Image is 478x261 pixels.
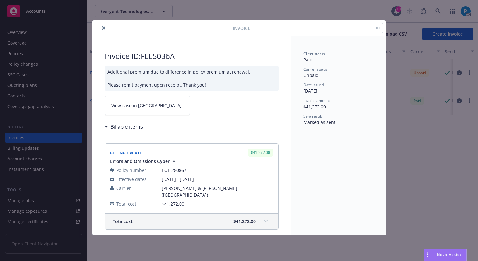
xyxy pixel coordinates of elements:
span: $41,272.00 [303,104,326,110]
span: Nova Assist [437,252,462,257]
div: Additional premium due to difference in policy premium at renewal. Please remit payment upon rece... [105,66,279,91]
span: Sent result [303,114,322,119]
span: Errors and Omissions Cyber [110,158,170,164]
div: $41,272.00 [248,149,273,156]
div: Drag to move [424,249,432,261]
span: Effective dates [116,176,147,183]
span: Total cost [113,218,133,225]
h3: Billable items [110,123,143,131]
span: Date issued [303,82,324,88]
span: Invoice [233,25,250,31]
span: Marked as sent [303,119,335,125]
span: Client status [303,51,325,56]
button: Nova Assist [424,249,467,261]
span: EOL-280867 [162,167,273,173]
button: close [100,24,107,32]
h2: Invoice ID: FEE5036A [105,51,279,61]
span: [DATE] [303,88,317,94]
button: Errors and Omissions Cyber [110,158,177,164]
span: Invoice amount [303,98,330,103]
span: Carrier status [303,67,327,72]
span: Billing Update [110,150,142,156]
span: [PERSON_NAME] & [PERSON_NAME] ([GEOGRAPHIC_DATA]) [162,185,273,198]
div: Totalcost$41,272.00 [105,214,278,229]
span: $41,272.00 [162,201,184,207]
span: Total cost [116,201,136,207]
a: View case in [GEOGRAPHIC_DATA] [105,96,190,115]
span: View case in [GEOGRAPHIC_DATA] [111,102,182,109]
span: Carrier [116,185,131,192]
span: $41,272.00 [233,218,256,225]
div: Billable items [105,123,143,131]
span: [DATE] - [DATE] [162,176,273,183]
span: Paid [303,57,312,63]
span: Policy number [116,167,146,173]
span: Unpaid [303,72,319,78]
